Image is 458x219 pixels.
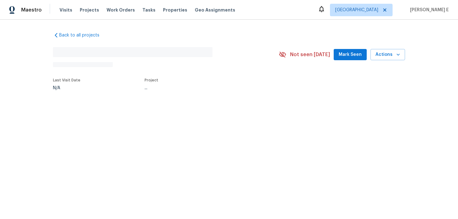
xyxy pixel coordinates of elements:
[334,49,367,61] button: Mark Seen
[370,49,405,61] button: Actions
[53,32,113,38] a: Back to all projects
[195,7,235,13] span: Geo Assignments
[145,78,158,82] span: Project
[339,51,362,59] span: Mark Seen
[21,7,42,13] span: Maestro
[53,78,80,82] span: Last Visit Date
[107,7,135,13] span: Work Orders
[290,51,330,58] span: Not seen [DATE]
[53,86,80,90] div: N/A
[80,7,99,13] span: Projects
[142,8,155,12] span: Tasks
[60,7,72,13] span: Visits
[163,7,187,13] span: Properties
[145,86,264,90] div: ...
[375,51,400,59] span: Actions
[408,7,449,13] span: [PERSON_NAME] E
[335,7,378,13] span: [GEOGRAPHIC_DATA]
